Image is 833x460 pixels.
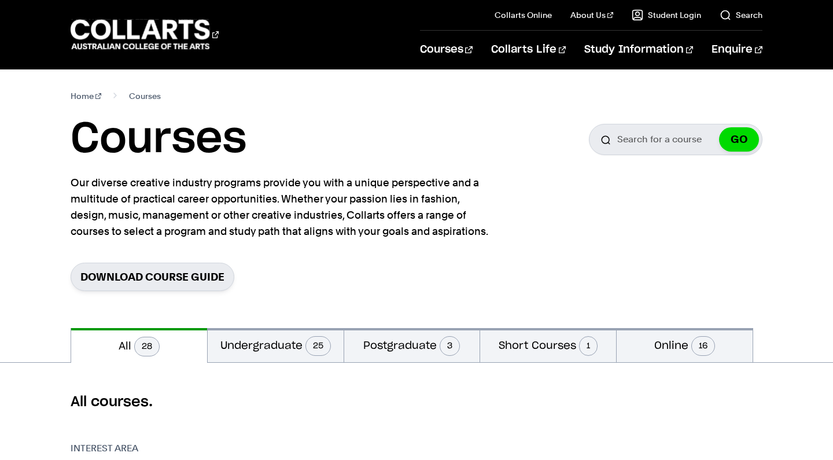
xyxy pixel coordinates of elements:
[134,337,160,356] span: 28
[344,328,480,362] button: Postgraduate3
[129,88,161,104] span: Courses
[305,336,331,356] span: 25
[71,88,101,104] a: Home
[617,328,753,362] button: Online16
[570,9,613,21] a: About Us
[712,31,762,69] a: Enquire
[71,441,209,455] h3: Interest Area
[719,127,759,152] button: GO
[71,175,493,240] p: Our diverse creative industry programs provide you with a unique perspective and a multitude of p...
[720,9,762,21] a: Search
[632,9,701,21] a: Student Login
[71,263,234,291] a: Download Course Guide
[71,328,207,363] button: All28
[440,336,460,356] span: 3
[491,31,566,69] a: Collarts Life
[589,124,762,155] input: Search for a course
[71,393,762,411] h2: All courses.
[420,31,473,69] a: Courses
[71,18,219,51] div: Go to homepage
[579,336,598,356] span: 1
[584,31,693,69] a: Study Information
[691,336,715,356] span: 16
[208,328,344,362] button: Undergraduate25
[71,113,246,165] h1: Courses
[480,328,616,362] button: Short Courses1
[495,9,552,21] a: Collarts Online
